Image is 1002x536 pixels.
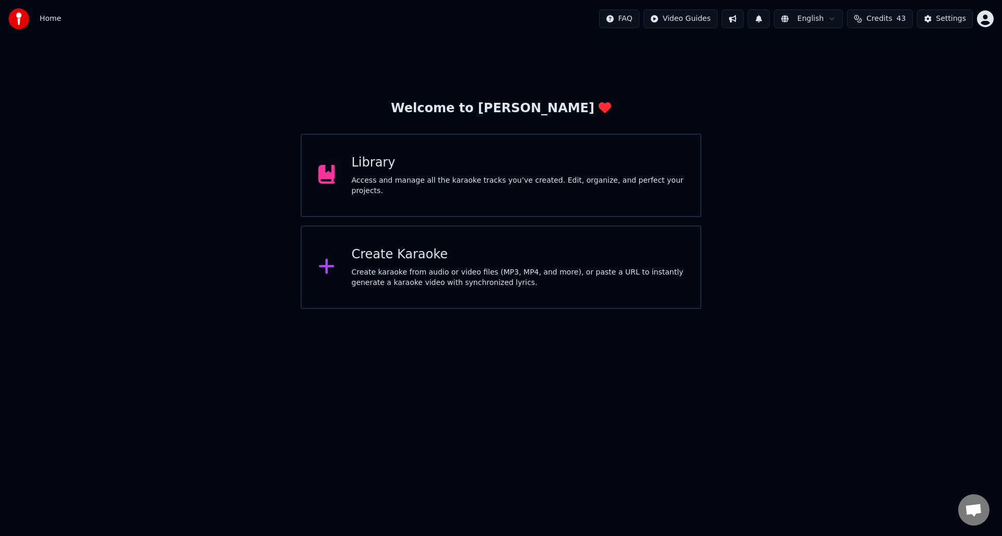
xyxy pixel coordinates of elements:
button: Settings [917,9,973,28]
div: Settings [936,14,966,24]
nav: breadcrumb [40,14,61,24]
div: Access and manage all the karaoke tracks you’ve created. Edit, organize, and perfect your projects. [352,175,684,196]
div: Library [352,154,684,171]
button: Credits43 [847,9,912,28]
a: Open chat [958,494,989,526]
span: Home [40,14,61,24]
div: Create Karaoke [352,246,684,263]
div: Create karaoke from audio or video files (MP3, MP4, and more), or paste a URL to instantly genera... [352,267,684,288]
img: youka [8,8,29,29]
span: Credits [866,14,892,24]
button: FAQ [599,9,639,28]
button: Video Guides [643,9,718,28]
span: 43 [897,14,906,24]
div: Welcome to [PERSON_NAME] [391,100,611,117]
